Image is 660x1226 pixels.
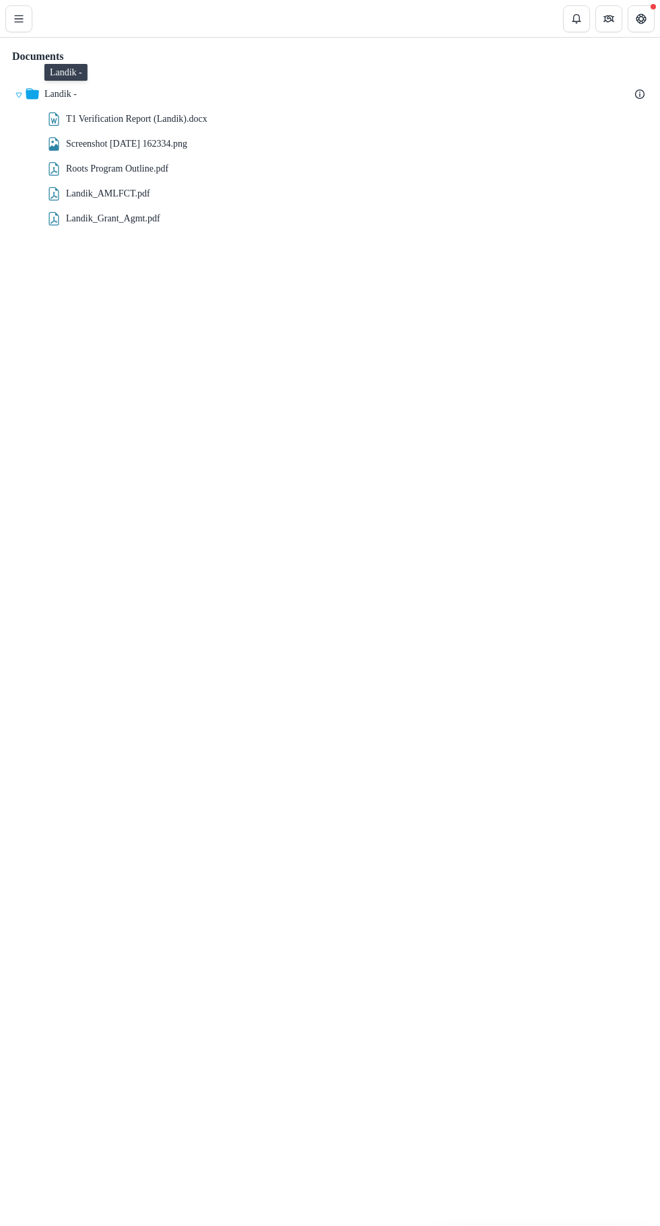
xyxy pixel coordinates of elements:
div: Landik_Grant_Agmt.pdf [9,206,651,231]
div: Roots Program Outline.pdf [9,156,651,181]
div: T1 Verification Report (Landik).docx [9,106,651,131]
div: Landik_AMLFCT.pdf [66,186,150,201]
div: Landik -T1 Verification Report (Landik).docxScreenshot [DATE] 162334.pngRoots Program Outline.pdf... [9,81,651,231]
button: Notifications [563,5,590,32]
button: Toggle Menu [5,5,32,32]
h3: Documents [12,50,63,63]
div: Screenshot [DATE] 162334.png [9,131,651,156]
div: Landik - [44,87,77,101]
button: Partners [595,5,622,32]
div: T1 Verification Report (Landik).docx [66,112,207,126]
button: Get Help [628,5,655,32]
div: Landik - [9,81,651,106]
div: Screenshot [DATE] 162334.png [66,137,187,151]
div: Landik_Grant_Agmt.pdf [66,211,160,225]
div: Landik_AMLFCT.pdf [9,181,651,206]
div: Roots Program Outline.pdf [66,161,168,176]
